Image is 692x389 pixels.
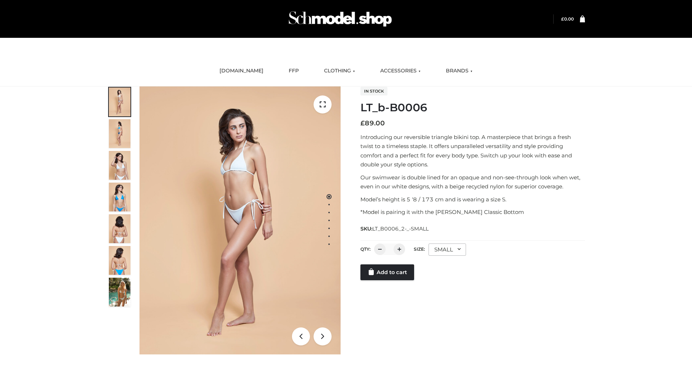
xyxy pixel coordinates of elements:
a: BRANDS [440,63,478,79]
p: Introducing our reversible triangle bikini top. A masterpiece that brings a fresh twist to a time... [360,133,585,169]
bdi: 89.00 [360,119,385,127]
img: ArielClassicBikiniTop_CloudNine_AzureSky_OW114ECO_4-scaled.jpg [109,183,130,211]
label: QTY: [360,246,371,252]
p: *Model is pairing it with the [PERSON_NAME] Classic Bottom [360,207,585,217]
h1: LT_b-B0006 [360,101,585,114]
img: ArielClassicBikiniTop_CloudNine_AzureSky_OW114ECO_8-scaled.jpg [109,246,130,275]
label: Size: [414,246,425,252]
p: Model’s height is 5 ‘8 / 173 cm and is wearing a size S. [360,195,585,204]
img: ArielClassicBikiniTop_CloudNine_AzureSky_OW114ECO_2-scaled.jpg [109,119,130,148]
img: Schmodel Admin 964 [286,5,394,33]
span: £ [561,16,564,22]
img: ArielClassicBikiniTop_CloudNine_AzureSky_OW114ECO_1-scaled.jpg [109,88,130,116]
span: SKU: [360,224,429,233]
img: ArielClassicBikiniTop_CloudNine_AzureSky_OW114ECO_3-scaled.jpg [109,151,130,180]
a: Add to cart [360,264,414,280]
div: SMALL [429,243,466,256]
bdi: 0.00 [561,16,574,22]
a: £0.00 [561,16,574,22]
img: ArielClassicBikiniTop_CloudNine_AzureSky_OW114ECO_7-scaled.jpg [109,214,130,243]
img: Arieltop_CloudNine_AzureSky2.jpg [109,278,130,307]
img: ArielClassicBikiniTop_CloudNine_AzureSky_OW114ECO_1 [139,86,341,354]
a: ACCESSORIES [375,63,426,79]
a: [DOMAIN_NAME] [214,63,269,79]
a: CLOTHING [319,63,360,79]
span: In stock [360,87,387,95]
p: Our swimwear is double lined for an opaque and non-see-through look when wet, even in our white d... [360,173,585,191]
a: FFP [283,63,304,79]
span: LT_B0006_2-_-SMALL [372,225,429,232]
span: £ [360,119,365,127]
